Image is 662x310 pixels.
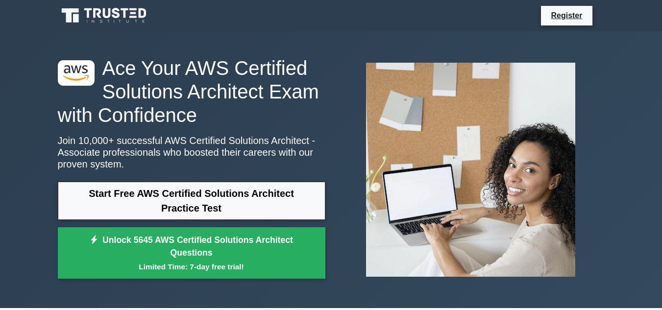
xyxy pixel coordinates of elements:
[58,182,325,220] a: Start Free AWS Certified Solutions Architect Practice Test
[70,261,313,272] small: Limited Time: 7-day free trial!
[58,135,325,170] p: Join 10,000+ successful AWS Certified Solutions Architect - Associate professionals who boosted t...
[58,227,325,279] a: Unlock 5645 AWS Certified Solutions Architect QuestionsLimited Time: 7-day free trial!
[58,56,325,127] h1: Ace Your AWS Certified Solutions Architect Exam with Confidence
[545,9,588,22] a: Register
